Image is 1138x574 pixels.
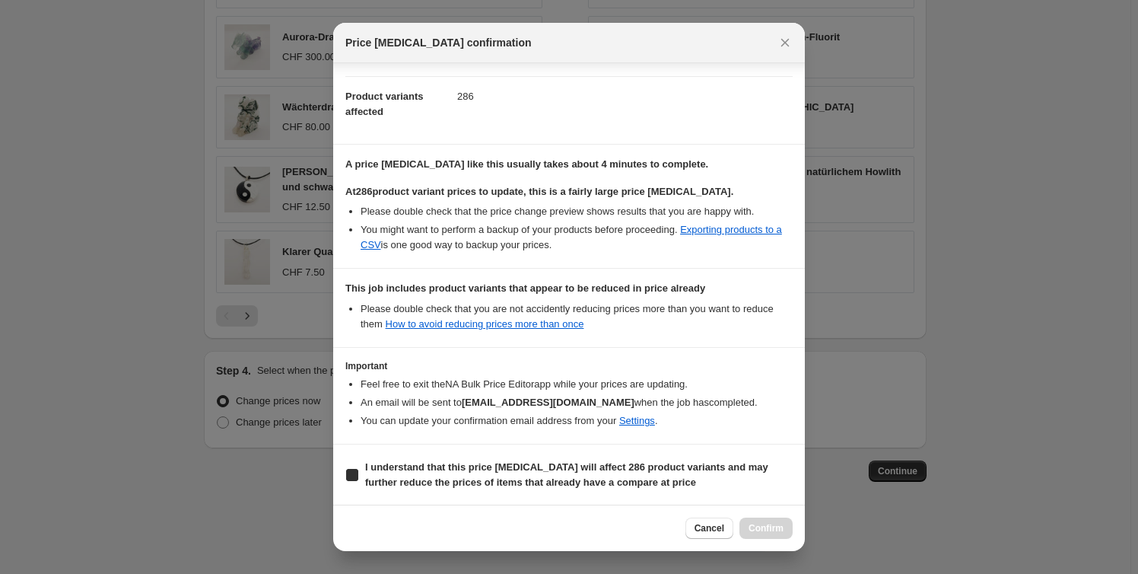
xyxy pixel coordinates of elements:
[345,91,424,117] span: Product variants affected
[345,282,705,294] b: This job includes product variants that appear to be reduced in price already
[345,186,733,197] b: At 286 product variant prices to update, this is a fairly large price [MEDICAL_DATA].
[361,301,793,332] li: Please double check that you are not accidently reducing prices more than you want to reduce them
[774,32,796,53] button: Close
[361,413,793,429] li: You can update your confirmation email address from your .
[457,76,793,116] dd: 286
[345,360,793,372] h3: Important
[345,35,532,50] span: Price [MEDICAL_DATA] confirmation
[361,204,793,219] li: Please double check that the price change preview shows results that you are happy with.
[361,395,793,410] li: An email will be sent to when the job has completed .
[462,397,634,408] b: [EMAIL_ADDRESS][DOMAIN_NAME]
[361,224,782,250] a: Exporting products to a CSV
[386,318,584,330] a: How to avoid reducing prices more than once
[365,461,768,488] b: I understand that this price [MEDICAL_DATA] will affect 286 product variants and may further redu...
[361,222,793,253] li: You might want to perform a backup of your products before proceeding. is one good way to backup ...
[345,158,708,170] b: A price [MEDICAL_DATA] like this usually takes about 4 minutes to complete.
[695,522,724,534] span: Cancel
[361,377,793,392] li: Feel free to exit the NA Bulk Price Editor app while your prices are updating.
[619,415,655,426] a: Settings
[685,518,733,539] button: Cancel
